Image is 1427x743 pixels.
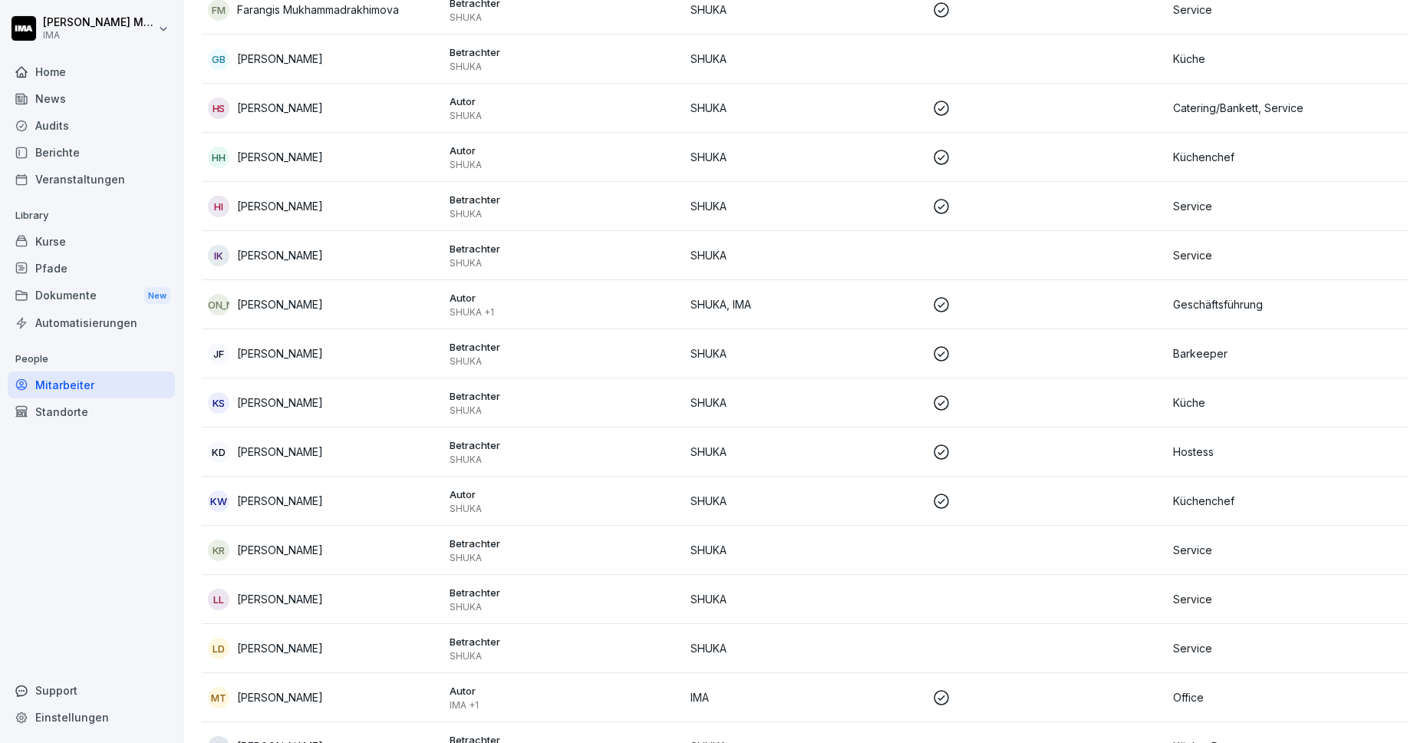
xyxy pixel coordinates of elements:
a: Berichte [8,139,175,166]
p: SHUKA [450,454,679,466]
a: Standorte [8,398,175,425]
p: [PERSON_NAME] [237,247,323,263]
p: SHUKA +1 [450,306,679,319]
p: Autor [450,291,679,305]
p: SHUKA [450,503,679,515]
div: HH [208,147,229,168]
p: SHUKA [690,51,920,67]
p: Service [1173,2,1402,18]
a: Automatisierungen [8,309,175,336]
p: Catering/Bankett, Service [1173,100,1402,116]
a: Home [8,58,175,85]
p: SHUKA, IMA [690,296,920,312]
p: Hostess [1173,444,1402,460]
p: [PERSON_NAME] [237,198,323,214]
div: Mitarbeiter [8,371,175,398]
p: SHUKA [450,61,679,73]
a: Einstellungen [8,704,175,731]
p: Service [1173,542,1402,558]
p: Service [1173,591,1402,607]
p: [PERSON_NAME] [237,345,323,362]
p: [PERSON_NAME] [237,689,323,705]
p: SHUKA [690,149,920,165]
p: Küchenchef [1173,149,1402,165]
p: SHUKA [690,640,920,656]
p: SHUKA [450,159,679,171]
p: Autor [450,684,679,698]
p: Betrachter [450,45,679,59]
div: LL [208,589,229,610]
p: SHUKA [450,601,679,613]
p: [PERSON_NAME] [237,149,323,165]
p: SHUKA [690,444,920,460]
p: Küche [1173,395,1402,411]
a: Kurse [8,228,175,255]
div: Dokumente [8,282,175,310]
div: KR [208,540,229,561]
p: Betrachter [450,242,679,256]
div: HS [208,97,229,119]
p: SHUKA [690,247,920,263]
p: Office [1173,689,1402,705]
p: [PERSON_NAME] [237,296,323,312]
p: Service [1173,198,1402,214]
p: IMA [43,30,155,41]
p: SHUKA [450,12,679,24]
p: SHUKA [450,552,679,564]
p: IMA [690,689,920,705]
p: Betrachter [450,635,679,649]
p: SHUKA [450,257,679,269]
p: SHUKA [450,110,679,122]
p: SHUKA [690,395,920,411]
p: SHUKA [690,345,920,362]
a: Pfade [8,255,175,282]
a: DokumenteNew [8,282,175,310]
p: SHUKA [690,493,920,509]
p: Betrachter [450,389,679,403]
div: GB [208,48,229,70]
p: [PERSON_NAME] [237,493,323,509]
p: SHUKA [450,355,679,368]
div: KS [208,392,229,414]
div: KD [208,441,229,463]
p: SHUKA [690,2,920,18]
p: [PERSON_NAME] Milanovska [43,16,155,29]
a: News [8,85,175,112]
p: Barkeeper [1173,345,1402,362]
div: JF [208,343,229,365]
p: Autor [450,94,679,108]
div: [PERSON_NAME] [208,294,229,315]
p: [PERSON_NAME] [237,51,323,67]
p: Service [1173,247,1402,263]
p: Farangis Mukhammadrakhimova [237,2,399,18]
p: People [8,347,175,371]
p: [PERSON_NAME] [237,542,323,558]
p: Betrachter [450,438,679,452]
a: Veranstaltungen [8,166,175,193]
p: Service [1173,640,1402,656]
a: Audits [8,112,175,139]
p: SHUKA [450,208,679,220]
p: SHUKA [690,542,920,558]
p: Betrachter [450,537,679,550]
p: SHUKA [690,591,920,607]
p: Autor [450,487,679,501]
div: KW [208,490,229,512]
p: SHUKA [450,405,679,417]
p: IMA +1 [450,699,679,712]
p: [PERSON_NAME] [237,591,323,607]
p: Betrachter [450,340,679,354]
div: LD [208,638,229,659]
p: Geschäftsführung [1173,296,1402,312]
p: SHUKA [690,198,920,214]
